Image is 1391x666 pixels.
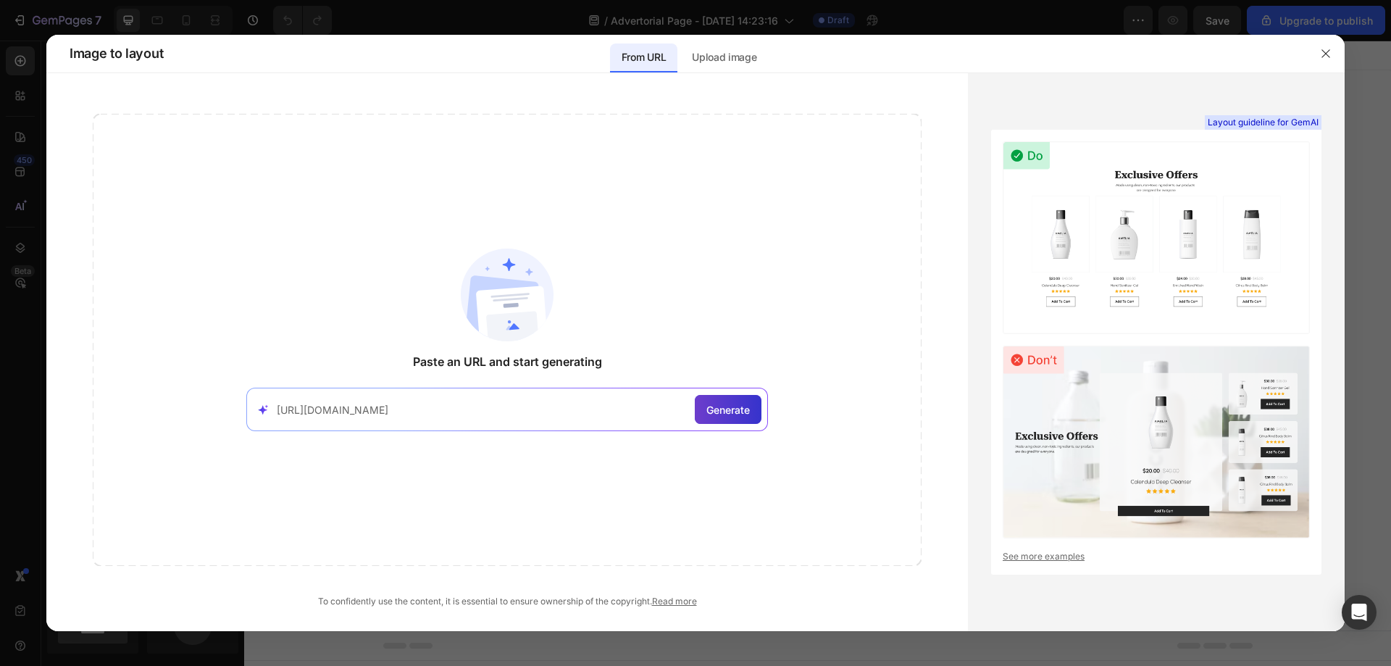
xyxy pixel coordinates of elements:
input: Paste your link here [277,402,689,417]
div: Start with Sections from sidebar [486,317,661,334]
button: Add elements [577,346,679,375]
a: See more examples [1003,550,1310,563]
span: Paste an URL and start generating [413,353,602,370]
a: Read more [652,596,697,607]
span: Layout guideline for GemAI [1208,116,1319,129]
p: Upload image [692,49,756,66]
button: Add sections [469,346,568,375]
div: Open Intercom Messenger [1342,595,1377,630]
span: Generate [706,402,750,417]
div: Start with Generating from URL or image [476,427,671,438]
div: To confidently use the content, it is essential to ensure ownership of the copyright. [93,595,922,608]
p: From URL [622,49,666,66]
span: Image to layout [70,45,163,62]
